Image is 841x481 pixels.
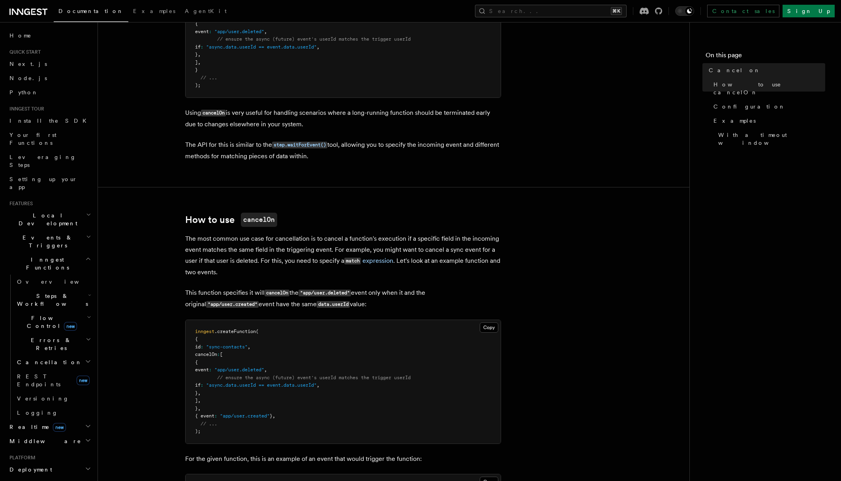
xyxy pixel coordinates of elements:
[64,322,77,331] span: new
[9,154,76,168] span: Leveraging Steps
[6,150,93,172] a: Leveraging Steps
[265,290,289,296] code: cancelOn
[14,406,93,420] a: Logging
[214,329,256,334] span: .createFunction
[264,29,267,34] span: ,
[706,51,825,63] h4: On this page
[77,376,90,385] span: new
[9,89,38,95] span: Python
[195,29,209,34] span: event
[298,290,351,296] code: "app/user.deleted"
[14,336,86,352] span: Errors & Retries
[14,333,93,355] button: Errors & Retries
[14,369,93,391] a: REST Endpointsnew
[217,36,411,42] span: // ensure the async (future) event's userId matches the trigger userId
[6,208,93,230] button: Local Development
[14,289,93,311] button: Steps & Workflows
[713,80,825,96] span: How to use cancelOn
[214,29,264,34] span: "app/user.deleted"
[195,382,201,388] span: if
[214,413,217,419] span: :
[6,71,93,85] a: Node.js
[6,253,93,275] button: Inngest Functions
[185,213,277,227] a: How to usecancelOn
[220,352,223,357] span: [
[195,44,201,50] span: if
[256,329,259,334] span: (
[317,301,350,308] code: data.userId
[195,21,198,26] span: {
[715,128,825,150] a: With a timeout window
[58,8,124,14] span: Documentation
[14,311,93,333] button: Flow Controlnew
[270,413,272,419] span: }
[6,128,93,150] a: Your first Functions
[6,200,33,207] span: Features
[201,344,203,350] span: :
[6,434,93,448] button: Middleware
[185,8,227,14] span: AgentKit
[17,410,58,416] span: Logging
[195,52,198,57] span: }
[180,2,231,21] a: AgentKit
[706,63,825,77] a: Cancel on
[611,7,622,15] kbd: ⌘K
[17,395,69,402] span: Versioning
[201,44,203,50] span: :
[17,373,60,387] span: REST Endpoints
[14,391,93,406] a: Versioning
[201,75,217,80] span: // ...
[195,60,198,65] span: ]
[198,60,201,65] span: ,
[675,6,694,16] button: Toggle dark mode
[6,114,93,128] a: Install the SDK
[6,28,93,43] a: Home
[6,466,52,474] span: Deployment
[201,421,217,427] span: // ...
[317,382,319,388] span: ,
[709,66,760,74] span: Cancel on
[195,352,217,357] span: cancelOn
[6,85,93,99] a: Python
[209,367,212,372] span: :
[344,258,361,264] code: match
[217,352,220,357] span: :
[9,118,91,124] span: Install the SDK
[198,398,201,403] span: ,
[195,67,198,73] span: }
[14,314,87,330] span: Flow Control
[206,301,259,308] code: "app/user.created"
[217,375,411,380] span: // ensure the async (future) event's userId matches the trigger userId
[133,8,175,14] span: Examples
[6,211,86,227] span: Local Development
[6,423,66,431] span: Realtime
[6,172,93,194] a: Setting up your app
[206,44,317,50] span: "async.data.userId == event.data.userId"
[264,367,267,372] span: ,
[195,336,198,342] span: {
[9,176,77,190] span: Setting up your app
[713,103,785,110] span: Configuration
[195,390,198,396] span: }
[362,257,393,264] a: expression
[9,32,32,39] span: Home
[6,455,36,461] span: Platform
[6,57,93,71] a: Next.js
[198,406,201,411] span: ,
[54,2,128,22] a: Documentation
[195,367,209,372] span: event
[209,29,212,34] span: :
[6,230,93,253] button: Events & Triggers
[195,398,198,403] span: ]
[185,287,501,310] p: This function specifies it will the event only when it and the original event have the same value:
[206,344,248,350] span: "sync-contacts"
[195,82,201,88] span: );
[14,358,82,366] span: Cancellation
[195,406,198,411] span: }
[195,429,201,434] span: );
[6,106,44,112] span: Inngest tour
[707,5,779,17] a: Contact sales
[185,233,501,278] p: The most common use case for cancellation is to cancel a function's execution if a specific field...
[195,344,201,350] span: id
[783,5,835,17] a: Sign Up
